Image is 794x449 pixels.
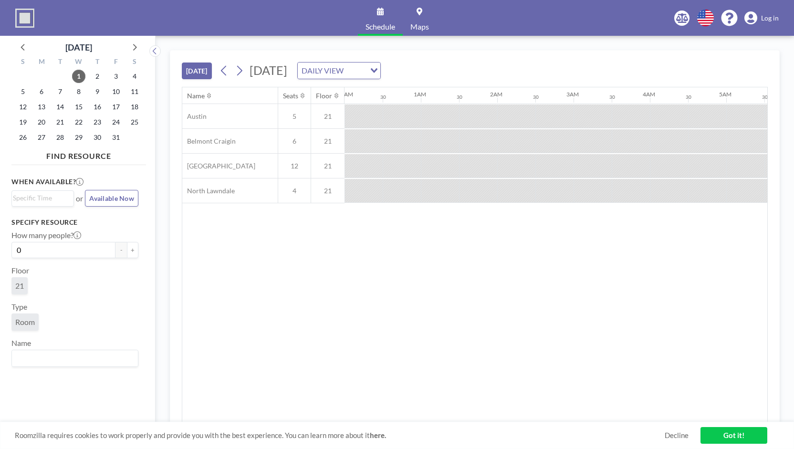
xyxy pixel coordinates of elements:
span: Sunday, October 19, 2025 [16,115,30,129]
span: Tuesday, October 7, 2025 [53,85,67,98]
span: Roomzilla requires cookies to work properly and provide you with the best experience. You can lea... [15,431,665,440]
span: Friday, October 31, 2025 [109,131,123,144]
span: Tuesday, October 28, 2025 [53,131,67,144]
span: or [76,194,83,203]
input: Search for option [346,64,365,77]
span: 4 [278,187,311,195]
div: 4AM [643,91,655,98]
div: W [70,56,88,69]
span: Sunday, October 12, 2025 [16,100,30,114]
span: Wednesday, October 29, 2025 [72,131,85,144]
div: Search for option [12,191,73,205]
span: Monday, October 6, 2025 [35,85,48,98]
label: Name [11,338,31,348]
a: Decline [665,431,689,440]
button: Available Now [85,190,138,207]
span: Belmont Craigin [182,137,236,146]
span: Thursday, October 16, 2025 [91,100,104,114]
span: Saturday, October 18, 2025 [128,100,141,114]
span: Saturday, October 11, 2025 [128,85,141,98]
span: Log in [761,14,779,22]
span: Tuesday, October 21, 2025 [53,115,67,129]
span: 5 [278,112,311,121]
span: DAILY VIEW [300,64,345,77]
label: Floor [11,266,29,275]
div: M [32,56,51,69]
span: Schedule [366,23,395,31]
span: Available Now [89,194,134,202]
span: Sunday, October 5, 2025 [16,85,30,98]
span: Monday, October 27, 2025 [35,131,48,144]
div: 5AM [719,91,731,98]
button: + [127,242,138,258]
a: Got it! [700,427,767,444]
div: Floor [316,92,332,100]
h3: Specify resource [11,218,138,227]
span: 21 [15,281,24,290]
button: [DATE] [182,63,212,79]
span: Wednesday, October 1, 2025 [72,70,85,83]
span: 6 [278,137,311,146]
div: 1AM [414,91,426,98]
div: Name [187,92,205,100]
span: 21 [311,112,345,121]
input: Search for option [13,352,133,365]
img: organization-logo [15,9,34,28]
span: Maps [410,23,429,31]
div: 30 [380,94,386,100]
span: 12 [278,162,311,170]
div: 30 [609,94,615,100]
span: 21 [311,187,345,195]
span: Austin [182,112,207,121]
span: Thursday, October 23, 2025 [91,115,104,129]
div: 30 [533,94,539,100]
span: Room [15,317,35,326]
span: Tuesday, October 14, 2025 [53,100,67,114]
span: Thursday, October 30, 2025 [91,131,104,144]
div: S [125,56,144,69]
span: Wednesday, October 8, 2025 [72,85,85,98]
div: T [51,56,70,69]
div: 30 [762,94,768,100]
span: Sunday, October 26, 2025 [16,131,30,144]
span: Thursday, October 2, 2025 [91,70,104,83]
span: Friday, October 3, 2025 [109,70,123,83]
span: Friday, October 10, 2025 [109,85,123,98]
div: Search for option [298,63,380,79]
span: Monday, October 13, 2025 [35,100,48,114]
span: [DATE] [250,63,287,77]
div: [DATE] [65,41,92,54]
a: here. [370,431,386,439]
div: Search for option [12,350,138,366]
div: T [88,56,106,69]
h4: FIND RESOURCE [11,147,146,161]
span: Friday, October 17, 2025 [109,100,123,114]
span: Wednesday, October 22, 2025 [72,115,85,129]
label: How many people? [11,230,81,240]
span: North Lawndale [182,187,235,195]
div: 30 [457,94,462,100]
div: 12AM [337,91,353,98]
span: Monday, October 20, 2025 [35,115,48,129]
span: Wednesday, October 15, 2025 [72,100,85,114]
span: 21 [311,137,345,146]
a: Log in [744,11,779,25]
span: Saturday, October 4, 2025 [128,70,141,83]
div: Seats [283,92,298,100]
span: 21 [311,162,345,170]
span: Friday, October 24, 2025 [109,115,123,129]
div: S [14,56,32,69]
span: Thursday, October 9, 2025 [91,85,104,98]
span: [GEOGRAPHIC_DATA] [182,162,255,170]
div: 3AM [566,91,579,98]
button: - [115,242,127,258]
div: 30 [686,94,691,100]
span: Saturday, October 25, 2025 [128,115,141,129]
div: 2AM [490,91,502,98]
div: F [106,56,125,69]
input: Search for option [13,193,68,203]
label: Type [11,302,27,312]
